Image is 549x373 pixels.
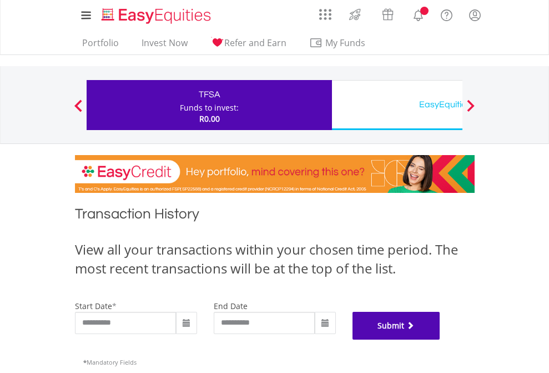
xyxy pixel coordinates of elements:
[460,105,482,116] button: Next
[199,113,220,124] span: R0.00
[312,3,339,21] a: AppsGrid
[379,6,397,23] img: vouchers-v2.svg
[206,37,291,54] a: Refer and Earn
[99,7,215,25] img: EasyEquities_Logo.png
[371,3,404,23] a: Vouchers
[75,155,475,193] img: EasyCredit Promotion Banner
[67,105,89,116] button: Previous
[78,37,123,54] a: Portfolio
[352,312,440,340] button: Submit
[75,301,112,311] label: start date
[319,8,331,21] img: grid-menu-icon.svg
[404,3,432,25] a: Notifications
[346,6,364,23] img: thrive-v2.svg
[83,358,137,366] span: Mandatory Fields
[309,36,382,50] span: My Funds
[75,204,475,229] h1: Transaction History
[461,3,489,27] a: My Profile
[214,301,248,311] label: end date
[180,102,239,113] div: Funds to invest:
[75,240,475,278] div: View all your transactions within your chosen time period. The most recent transactions will be a...
[97,3,215,25] a: Home page
[224,37,286,49] span: Refer and Earn
[137,37,192,54] a: Invest Now
[93,87,325,102] div: TFSA
[432,3,461,25] a: FAQ's and Support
